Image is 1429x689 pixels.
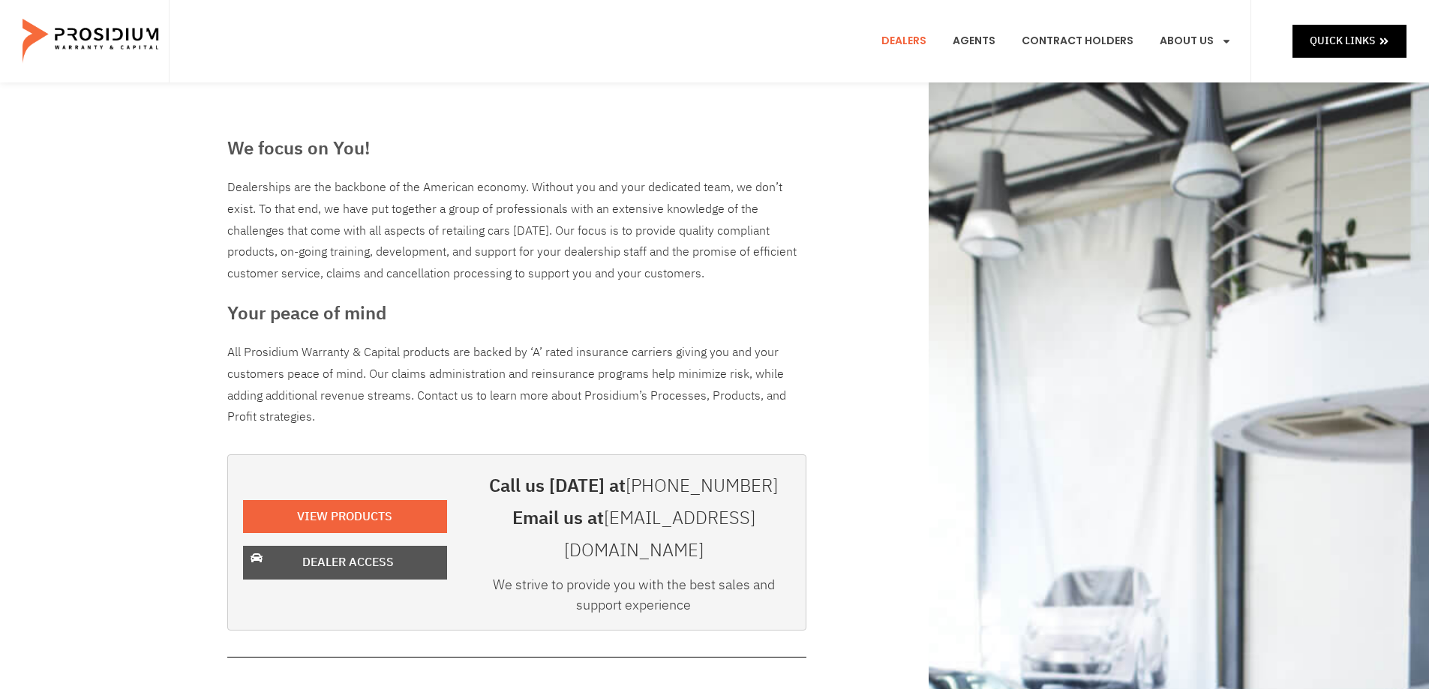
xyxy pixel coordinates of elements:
span: Last Name [290,1,337,13]
p: All Prosidium Warranty & Capital products are backed by ‘A’ rated insurance carriers giving you a... [227,342,806,428]
a: Dealers [870,13,938,69]
div: Dealerships are the backbone of the American economy. Without you and your dedicated team, we don... [227,177,806,285]
h3: Call us [DATE] at [477,470,791,502]
a: About Us [1148,13,1243,69]
a: View Products [243,500,447,534]
a: Quick Links [1292,25,1406,57]
div: We strive to provide you with the best sales and support experience [477,574,791,622]
span: Dealer Access [302,552,394,574]
h3: Your peace of mind [227,300,806,327]
nav: Menu [870,13,1243,69]
a: Contract Holders [1010,13,1145,69]
span: View Products [297,506,392,528]
h3: Email us at [477,502,791,567]
h3: We focus on You! [227,135,806,162]
a: Agents [941,13,1007,69]
a: Dealer Access [243,546,447,580]
a: [PHONE_NUMBER] [626,472,778,499]
span: Quick Links [1310,31,1375,50]
a: [EMAIL_ADDRESS][DOMAIN_NAME] [564,505,755,564]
